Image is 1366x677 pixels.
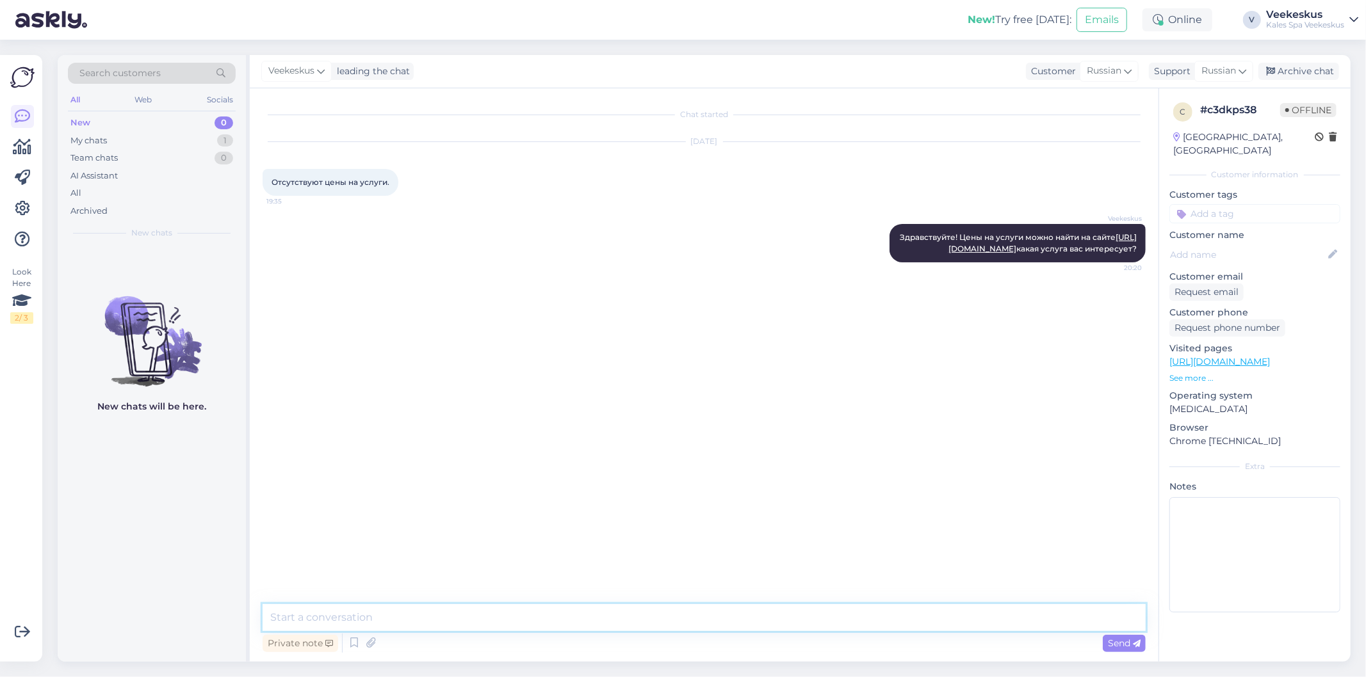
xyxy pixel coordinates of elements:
[1169,434,1340,448] p: Chrome [TECHNICAL_ID]
[1169,356,1270,367] a: [URL][DOMAIN_NAME]
[1169,342,1340,355] p: Visited pages
[204,92,236,108] div: Socials
[263,635,338,652] div: Private note
[70,152,118,164] div: Team chats
[97,400,206,413] p: New chats will be here.
[1094,263,1142,273] span: 20:20
[1169,480,1340,493] p: Notes
[1266,10,1344,20] div: Veekeskus
[1094,214,1142,223] span: Veekeskus
[332,65,410,78] div: leading the chat
[1108,637,1141,649] span: Send
[1280,103,1337,117] span: Offline
[10,266,33,324] div: Look Here
[1169,270,1340,283] p: Customer email
[217,134,233,147] div: 1
[1169,372,1340,384] p: See more ...
[1169,204,1340,223] input: Add a tag
[272,177,389,187] span: Отсутствуют цены на услуги.
[268,64,314,78] span: Veekeskus
[1243,11,1261,29] div: V
[1180,107,1186,116] span: c
[1169,389,1340,402] p: Operating system
[1169,228,1340,242] p: Customer name
[1201,64,1236,78] span: Russian
[1170,248,1326,262] input: Add name
[968,12,1071,28] div: Try free [DATE]:
[70,170,118,182] div: AI Assistant
[968,13,995,26] b: New!
[1169,306,1340,319] p: Customer phone
[263,136,1146,147] div: [DATE]
[70,205,108,218] div: Archived
[1169,421,1340,434] p: Browser
[68,92,83,108] div: All
[1077,8,1127,32] button: Emails
[1266,10,1358,30] a: VeekeskusKales Spa Veekeskus
[1169,319,1285,337] div: Request phone number
[215,116,233,129] div: 0
[263,109,1146,120] div: Chat started
[1026,65,1076,78] div: Customer
[1266,20,1344,30] div: Kales Spa Veekeskus
[1258,63,1339,80] div: Archive chat
[10,312,33,324] div: 2 / 3
[1200,102,1280,118] div: # c3dkps38
[1087,64,1121,78] span: Russian
[58,273,246,388] img: No chats
[70,187,81,200] div: All
[79,67,161,80] span: Search customers
[900,232,1137,253] span: Здравствуйте! Цены на услуги можно найти на сайте какая услуга вас интересует?
[70,116,90,129] div: New
[1142,8,1212,31] div: Online
[1169,169,1340,180] div: Customer information
[1169,402,1340,416] p: [MEDICAL_DATA]
[266,196,314,206] span: 19:35
[10,65,35,90] img: Askly Logo
[1173,131,1315,157] div: [GEOGRAPHIC_DATA], [GEOGRAPHIC_DATA]
[1169,461,1340,472] div: Extra
[131,227,172,239] span: New chats
[70,134,107,147] div: My chats
[215,152,233,164] div: 0
[1169,188,1340,202] p: Customer tags
[1149,65,1191,78] div: Support
[133,92,155,108] div: Web
[1169,283,1244,301] div: Request email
